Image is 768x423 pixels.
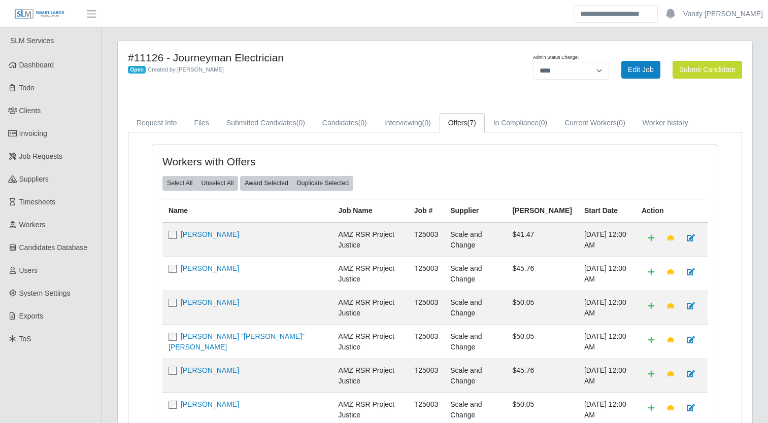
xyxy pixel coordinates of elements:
td: Scale and Change [444,325,506,359]
td: $45.76 [506,257,578,291]
th: Name [162,199,332,223]
a: Current Workers [556,113,634,133]
td: $41.47 [506,223,578,257]
a: Edit Job [621,61,660,79]
td: $45.76 [506,359,578,393]
span: Invoicing [19,129,47,137]
span: Todo [19,84,35,92]
a: Make Team Lead [660,263,681,281]
td: T25003 [408,223,444,257]
button: Select All [162,176,197,190]
span: Job Requests [19,152,63,160]
td: T25003 [408,359,444,393]
a: [PERSON_NAME] [181,230,239,238]
a: Candidates [314,113,376,133]
th: Job # [408,199,444,223]
a: [PERSON_NAME] [181,366,239,374]
span: Open [128,66,146,74]
a: Make Team Lead [660,331,681,349]
span: Users [19,266,38,274]
a: Add Default Cost Code [642,263,661,281]
span: (0) [422,119,431,127]
a: Vanity [PERSON_NAME] [683,9,763,19]
td: Scale and Change [444,291,506,325]
a: [PERSON_NAME] [181,400,239,408]
span: Exports [19,312,43,320]
a: Add Default Cost Code [642,331,661,349]
a: Files [185,113,218,133]
a: Submitted Candidates [218,113,314,133]
td: [DATE] 12:00 AM [578,257,636,291]
a: Make Team Lead [660,297,681,315]
td: AMZ RSR Project Justice [332,257,408,291]
td: [DATE] 12:00 AM [578,325,636,359]
a: Interviewing [376,113,440,133]
div: bulk actions [162,176,238,190]
td: AMZ RSR Project Justice [332,291,408,325]
td: [DATE] 12:00 AM [578,359,636,393]
span: Created by [PERSON_NAME] [148,66,224,73]
h4: Workers with Offers [162,155,381,168]
label: Admin Status Change: [533,54,579,61]
td: Scale and Change [444,257,506,291]
h4: #11126 - Journeyman Electrician [128,51,480,64]
a: [PERSON_NAME] "[PERSON_NAME]" [PERSON_NAME] [169,332,305,351]
th: Job Name [332,199,408,223]
a: Add Default Cost Code [642,365,661,383]
span: ToS [19,335,31,343]
span: (7) [468,119,476,127]
a: Add Default Cost Code [642,399,661,417]
td: T25003 [408,257,444,291]
span: (0) [617,119,625,127]
button: Duplicate Selected [292,176,353,190]
a: In Compliance [485,113,556,133]
span: Candidates Database [19,243,88,252]
a: Add Default Cost Code [642,297,661,315]
a: Make Team Lead [660,399,681,417]
th: Action [636,199,708,223]
td: $50.05 [506,291,578,325]
td: AMZ RSR Project Justice [332,325,408,359]
span: (0) [296,119,305,127]
td: AMZ RSR Project Justice [332,223,408,257]
button: Award Selected [240,176,293,190]
span: Suppliers [19,175,49,183]
button: Unselect All [196,176,238,190]
input: Search [574,5,658,23]
td: [DATE] 12:00 AM [578,291,636,325]
img: SLM Logo [14,9,65,20]
span: Workers [19,221,46,229]
td: [DATE] 12:00 AM [578,223,636,257]
span: Clients [19,107,41,115]
span: Timesheets [19,198,56,206]
a: Add Default Cost Code [642,229,661,247]
span: Dashboard [19,61,54,69]
td: AMZ RSR Project Justice [332,359,408,393]
div: bulk actions [240,176,353,190]
td: Scale and Change [444,359,506,393]
a: [PERSON_NAME] [181,298,239,306]
td: Scale and Change [444,223,506,257]
td: $50.05 [506,325,578,359]
span: (0) [358,119,367,127]
span: System Settings [19,289,71,297]
a: [PERSON_NAME] [181,264,239,272]
a: Make Team Lead [660,365,681,383]
a: Make Team Lead [660,229,681,247]
a: Offers [440,113,485,133]
th: [PERSON_NAME] [506,199,578,223]
a: Worker history [634,113,697,133]
th: Supplier [444,199,506,223]
td: T25003 [408,291,444,325]
a: Request Info [128,113,185,133]
span: SLM Services [10,37,54,45]
span: (0) [539,119,547,127]
button: Submit Candidate [673,61,742,79]
td: T25003 [408,325,444,359]
th: Start Date [578,199,636,223]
